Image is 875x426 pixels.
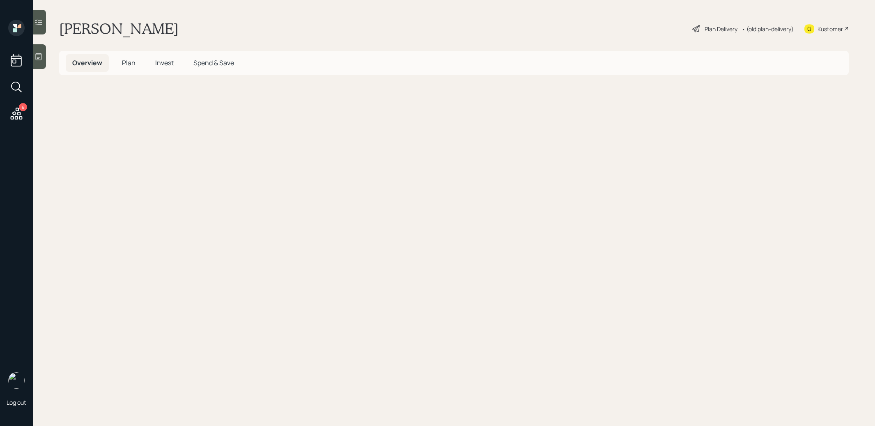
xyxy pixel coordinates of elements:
[818,25,843,33] div: Kustomer
[742,25,794,33] div: • (old plan-delivery)
[155,58,174,67] span: Invest
[59,20,179,38] h1: [PERSON_NAME]
[8,372,25,389] img: treva-nostdahl-headshot.png
[193,58,234,67] span: Spend & Save
[19,103,27,111] div: 6
[705,25,737,33] div: Plan Delivery
[72,58,102,67] span: Overview
[122,58,135,67] span: Plan
[7,399,26,406] div: Log out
